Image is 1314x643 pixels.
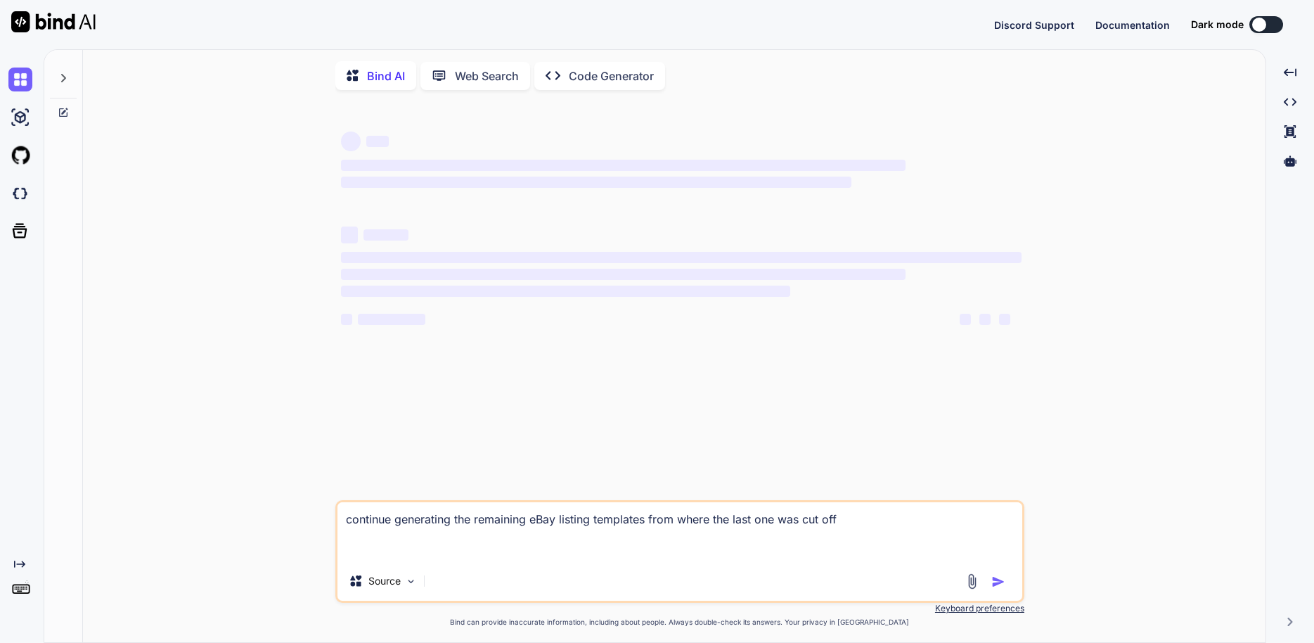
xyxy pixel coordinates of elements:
img: githubLight [8,144,32,167]
img: icon [991,575,1005,589]
p: Web Search [455,68,519,84]
img: attachment [964,573,980,590]
img: Pick Models [405,575,417,587]
button: Documentation [1095,18,1170,32]
span: ‌ [979,314,991,325]
img: Bind AI [11,11,96,32]
span: ‌ [341,314,352,325]
img: darkCloudIdeIcon [8,182,32,205]
p: Source [368,574,401,588]
p: Keyboard preferences [335,603,1024,614]
span: ‌ [341,227,358,243]
img: ai-studio [8,106,32,129]
p: Code Generator [569,68,654,84]
span: ‌ [363,229,408,241]
p: Bind can provide inaccurate information, including about people. Always double-check its answers.... [335,617,1024,628]
span: Documentation [1095,19,1170,31]
span: ‌ [960,314,971,325]
span: ‌ [999,314,1010,325]
img: chat [8,68,32,91]
span: ‌ [358,314,425,325]
button: Discord Support [994,18,1074,32]
span: Dark mode [1191,18,1244,32]
span: ‌ [341,252,1022,263]
textarea: continue generating the remaining eBay listing templates from where the last one was cut off [337,502,1022,561]
span: ‌ [341,132,361,151]
span: Discord Support [994,19,1074,31]
span: ‌ [341,269,906,280]
span: ‌ [341,177,851,188]
span: ‌ [341,286,790,297]
span: ‌ [341,160,906,171]
span: ‌ [366,136,389,147]
p: Bind AI [367,68,405,84]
